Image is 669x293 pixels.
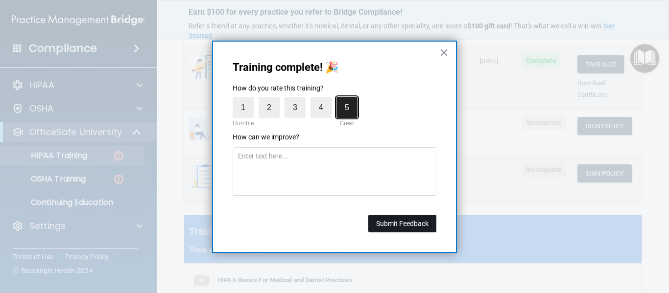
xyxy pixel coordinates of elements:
label: 4 [311,97,332,118]
label: 2 [259,97,280,118]
label: 5 [336,97,358,118]
button: Close [439,45,449,60]
label: 1 [233,97,254,118]
button: Submit Feedback [368,215,436,232]
p: How do you rate this training? [233,84,436,93]
div: Great [336,118,358,129]
div: Horrible [230,118,256,129]
p: How can we improve? [233,133,436,142]
p: Training complete! 🎉 [233,61,436,74]
label: 3 [285,97,306,118]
